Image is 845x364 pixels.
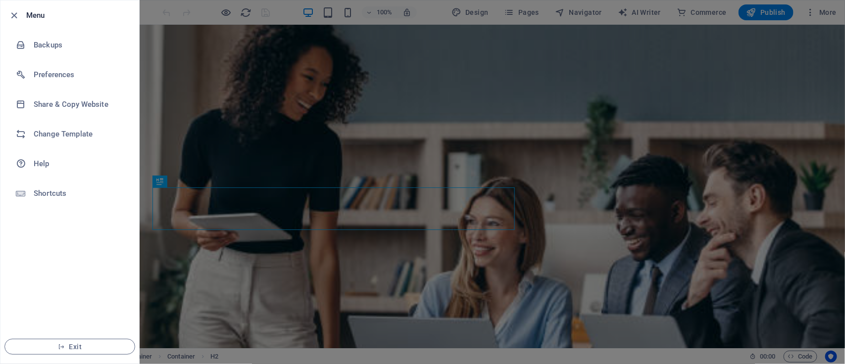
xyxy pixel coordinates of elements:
h6: Share & Copy Website [34,98,125,110]
h6: Help [34,158,125,170]
h6: Change Template [34,128,125,140]
h6: Shortcuts [34,187,125,199]
a: Help [0,149,139,179]
h6: Preferences [34,69,125,81]
button: Exit [4,339,135,355]
h6: Menu [26,9,131,21]
h6: Backups [34,39,125,51]
span: Exit [13,343,127,351]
